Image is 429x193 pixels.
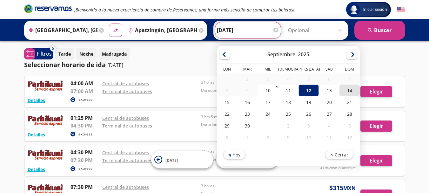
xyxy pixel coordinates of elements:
[74,7,294,13] em: ¡Bienvenido a la nueva experiencia de compra de Reservamos, una forma más sencilla de comprar tus...
[237,132,258,143] div: 07-Oct-25
[339,132,359,143] div: 12-Oct-25
[217,96,237,108] div: 15-Sep-25
[201,114,297,120] p: 3 hrs 5 mins
[217,85,237,96] div: 08-Sep-25
[217,73,237,85] div: 01-Sep-25
[319,85,339,96] div: 13-Sep-25
[52,46,54,52] span: 0
[70,114,99,122] p: 01:25 PM
[339,120,359,132] div: 05-Oct-25
[165,157,178,163] span: [DATE]
[278,73,298,85] div: 04-Sep-25
[319,73,339,85] div: 06-Sep-25
[298,51,309,58] div: 2025
[320,165,356,171] p: 43 asientos disponibles
[70,156,99,164] p: 07:30 PM
[70,87,99,95] p: 07:00 AM
[278,85,298,96] div: 11-Sep-25
[78,131,92,137] p: express
[329,183,356,193] span: $ 315
[55,48,74,60] button: Tarde
[319,132,339,143] div: 11-Oct-25
[298,120,319,132] div: 03-Oct-25
[360,121,392,132] button: Elegir
[298,73,319,85] div: 05-Sep-25
[151,151,213,169] button: [DATE]
[70,79,99,87] p: 04:00 AM
[201,183,297,189] p: 3 horas
[24,48,53,59] button: 0Filtros
[24,4,72,13] i: Brand Logo
[217,22,279,38] input: Elegir Fecha
[102,88,152,94] a: Terminal de autobuses
[237,108,258,120] div: 23-Sep-25
[201,122,297,128] p: Duración
[216,151,278,169] button: [DATE]Desde:$315MXN
[339,66,359,73] th: Domingo
[339,85,359,96] div: 14-Sep-25
[217,66,237,73] th: Lunes
[325,150,353,159] button: Cerrar
[201,148,297,154] p: 3 horas
[201,87,297,93] p: Duración
[217,120,237,132] div: 29-Sep-25
[126,22,197,38] input: Buscar Destino
[278,66,298,73] th: Jueves
[24,4,72,15] a: Brand Logo
[102,80,149,86] a: Central de autobuses
[397,6,405,14] button: English
[107,61,123,69] p: [DATE]
[360,155,392,166] button: Elegir
[298,96,319,108] div: 19-Sep-25
[319,66,339,73] th: Sábado
[258,85,278,96] div: 10-Sep-25
[258,120,278,132] div: 01-Oct-25
[201,79,297,85] p: 3 horas
[70,122,99,129] p: 04:30 PM
[70,148,99,156] p: 04:30 PM
[258,73,278,85] div: 03-Sep-25
[24,60,106,70] p: Seleccionar horario de ida
[102,157,152,163] a: Terminal de autobuses
[319,96,339,108] div: 20-Sep-25
[339,73,359,85] div: 07-Sep-25
[76,48,97,60] button: Noche
[79,51,93,57] p: Noche
[223,150,245,159] button: Hoy
[298,108,319,120] div: 26-Sep-25
[237,66,258,73] th: Martes
[28,97,45,104] button: Detalles
[298,132,319,143] div: 10-Oct-25
[339,96,359,108] div: 21-Sep-25
[267,51,295,58] div: Septiembre
[278,120,298,132] div: 02-Oct-25
[278,132,298,143] div: 09-Oct-25
[278,108,298,120] div: 25-Sep-25
[28,114,63,127] img: RESERVAMOS
[298,66,319,73] th: Viernes
[102,184,149,190] a: Central de autobuses
[37,50,52,58] p: Filtros
[28,148,63,161] img: RESERVAMOS
[28,79,63,92] img: RESERVAMOS
[102,149,149,155] a: Central de autobuses
[288,22,345,38] input: Opcional
[258,96,278,108] div: 17-Sep-25
[360,6,390,13] span: Iniciar sesión
[78,97,92,102] p: express
[26,22,97,38] input: Buscar Origen
[298,85,319,96] div: 12-Sep-25
[278,96,298,108] div: 18-Sep-25
[237,73,258,85] div: 02-Sep-25
[70,183,99,191] p: 07:30 PM
[339,108,359,120] div: 28-Sep-25
[28,166,45,173] button: Detalles
[237,120,258,132] div: 30-Sep-25
[237,96,258,108] div: 16-Sep-25
[319,108,339,120] div: 27-Sep-25
[98,48,130,60] button: Madrugada
[258,66,278,73] th: Miércoles
[58,51,71,57] p: Tarde
[343,185,356,192] small: MXN
[360,86,392,97] button: Elegir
